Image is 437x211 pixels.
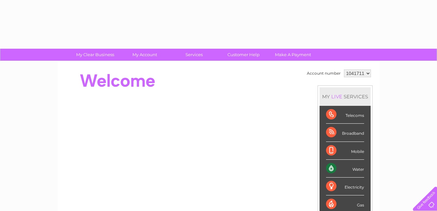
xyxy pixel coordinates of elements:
a: My Account [118,49,171,61]
a: Make A Payment [266,49,320,61]
a: My Clear Business [68,49,122,61]
div: Electricity [326,178,364,195]
a: Services [167,49,221,61]
div: LIVE [330,93,344,100]
div: Mobile [326,142,364,160]
a: Customer Help [217,49,270,61]
td: Account number [305,68,342,79]
div: MY SERVICES [320,87,371,106]
div: Broadband [326,124,364,142]
div: Water [326,160,364,178]
div: Telecoms [326,106,364,124]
